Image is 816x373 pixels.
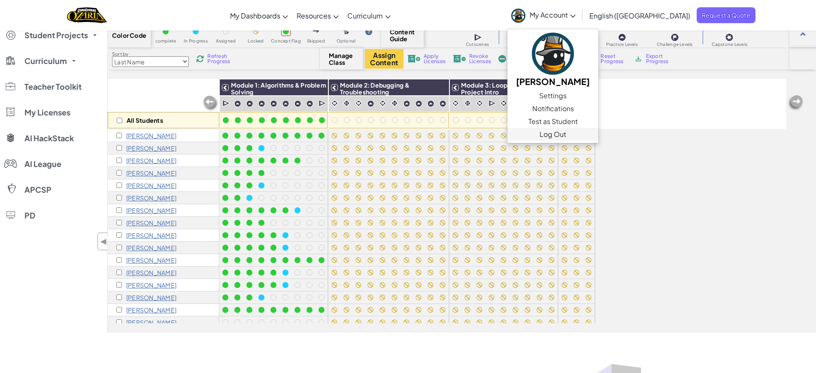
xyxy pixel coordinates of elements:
img: IconPracticeLevel.svg [618,33,626,42]
span: Manage Class [329,52,354,66]
img: IconCutscene.svg [488,99,497,108]
img: IconInteractive.svg [391,99,399,107]
img: IconCutscene.svg [222,99,231,108]
span: Export Progress [646,54,672,64]
span: My Dashboards [230,11,280,20]
span: Concept Flag [271,39,301,43]
img: IconRemoveStudents.svg [498,55,506,63]
p: Caden Ferguson [126,257,176,264]
img: IconCutscene.svg [319,99,327,108]
span: Resources [297,11,331,20]
img: IconPracticeLevel.svg [234,100,241,107]
img: IconLicenseRevoke.svg [453,55,466,63]
span: Module 2: Debugging & Troubleshooting [340,81,410,96]
img: Home [67,6,107,24]
img: IconCinematic.svg [476,99,484,107]
p: Bella Asmussen [126,157,176,164]
span: AI HackStack [24,134,74,142]
span: In Progress [184,39,208,43]
img: IconPracticeLevel.svg [439,100,446,107]
span: Optional [337,39,356,43]
span: My Licenses [24,109,70,116]
p: Armando Chacon-Valtierra [126,219,176,226]
a: My Account [507,2,580,29]
span: Capstone Levels [712,42,747,47]
img: IconInteractive.svg [464,99,472,107]
img: IconCinematic.svg [331,99,339,107]
span: complete [155,39,176,43]
span: Challenge Levels [657,42,693,47]
span: English ([GEOGRAPHIC_DATA]) [589,11,690,20]
img: IconPracticeLevel.svg [306,100,313,107]
span: Apply Licenses [424,54,446,64]
span: Module 1: Algorithms & Problem Solving [231,81,326,96]
img: IconPracticeLevel.svg [367,100,374,107]
span: Teacher Toolkit [24,83,82,91]
a: My Dashboards [226,4,292,27]
p: Adalyn Borjas [126,207,176,214]
img: IconPracticeLevel.svg [294,100,301,107]
span: My Account [530,10,576,19]
img: Arrow_Left_Inactive.png [787,94,804,112]
img: IconChallengeLevel.svg [670,33,679,42]
img: avatar [532,33,574,75]
a: Log Out [507,128,598,141]
a: Ozaria by CodeCombat logo [67,6,107,24]
h5: [PERSON_NAME] [516,75,590,88]
img: IconPracticeLevel.svg [282,100,289,107]
img: IconPracticeLevel.svg [246,100,253,107]
span: Curriculum [347,11,383,20]
img: IconOptionalLevel.svg [343,28,349,35]
a: Settings [507,89,598,102]
p: Edwin Arrieta [126,145,176,152]
p: Javanni Garcia [126,269,176,276]
span: Skipped [307,39,325,43]
span: Practice Levels [606,42,637,47]
img: IconPracticeLevel.svg [427,100,434,107]
img: IconCinematic.svg [379,99,387,107]
img: IconInteractive.svg [343,99,351,107]
button: Assign Content [365,49,403,69]
span: Reset Progress [601,54,626,64]
img: IconHint.svg [365,28,372,35]
span: AI League [24,160,61,168]
a: Request a Quote [697,7,755,23]
span: Notifications [532,103,574,114]
span: Student Projects [24,31,88,39]
img: IconCutscene.svg [474,33,483,42]
p: Zoe Balubar [126,170,176,176]
img: IconSkippedLevel.svg [313,29,319,33]
img: IconArchive.svg [634,55,642,63]
p: Lyla Batterton [126,194,176,201]
span: Locked [248,39,264,43]
p: Leila Cruz [126,244,176,251]
label: Sort by [112,51,189,58]
p: Sydney Middleton [126,306,176,313]
span: Content Guide [390,28,415,42]
span: Color Code [112,32,146,39]
p: All Students [127,117,163,124]
img: IconPracticeLevel.svg [403,100,410,107]
a: Curriculum [343,4,395,27]
img: IconPracticeLevel.svg [258,100,265,107]
a: [PERSON_NAME] [507,31,598,89]
span: Cutscenes [466,42,489,47]
img: IconPracticeLevel.svg [270,100,277,107]
img: Arrow_Left_Inactive.png [202,95,219,112]
img: IconCinematic.svg [452,99,460,107]
p: Kenya Joseph [126,294,176,301]
img: IconCinematic.svg [500,99,508,107]
p: Autumn Montes [126,319,176,326]
a: Notifications [507,102,598,115]
span: ◀ [100,235,107,248]
p: Alex Arguello [126,132,176,139]
img: IconCapstoneLevel.svg [725,33,734,42]
p: Brayden Banuelos [126,182,176,189]
img: IconReload.svg [196,55,204,63]
p: Leonitus Contreras-Espino [126,232,176,239]
img: IconLicenseApply.svg [407,55,420,63]
img: IconPracticeLevel.svg [415,100,422,107]
p: Kaylii Hardy [126,282,176,288]
a: English ([GEOGRAPHIC_DATA]) [585,4,695,27]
